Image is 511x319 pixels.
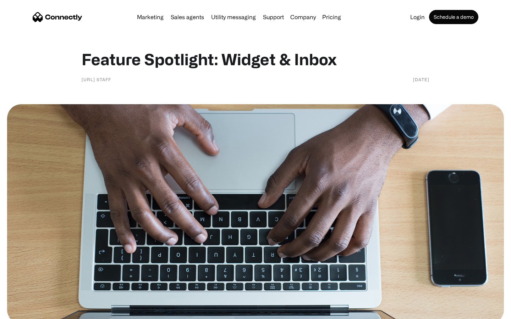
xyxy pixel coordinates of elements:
a: Schedule a demo [429,10,478,24]
div: [URL] staff [82,76,111,83]
a: Marketing [134,14,166,20]
div: [DATE] [413,76,429,83]
a: Sales agents [168,14,207,20]
a: Pricing [319,14,344,20]
h1: Feature Spotlight: Widget & Inbox [82,50,429,69]
ul: Language list [14,307,43,317]
aside: Language selected: English [7,307,43,317]
a: Login [407,14,428,20]
a: Support [260,14,287,20]
div: Company [290,12,316,22]
a: Utility messaging [208,14,259,20]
